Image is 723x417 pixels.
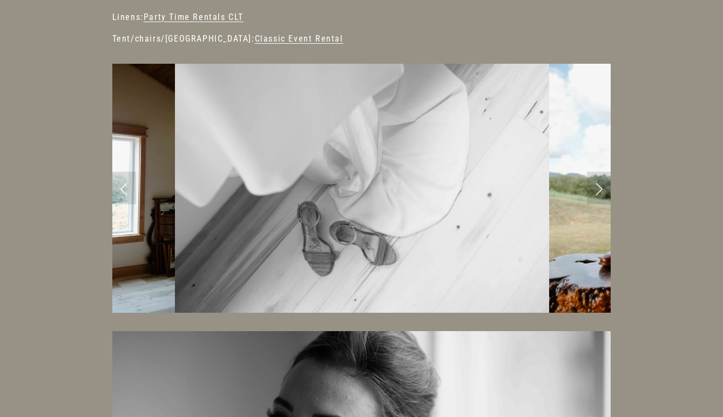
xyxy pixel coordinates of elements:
a: Classic Event Rental [255,33,343,44]
p: Tent/chairs/[GEOGRAPHIC_DATA]: [112,32,611,45]
img: WNC-intimate-wedding-mountains-Andrews-NC-5.jpg [175,64,549,313]
p: Linens: [112,11,611,24]
img: WNC-intimate-wedding-mountains-Andrews-NC-6.jpg [549,64,715,313]
a: Previous Slide [112,172,136,204]
a: Party Time Rentals CLT [144,12,244,22]
a: Next Slide [587,172,611,204]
